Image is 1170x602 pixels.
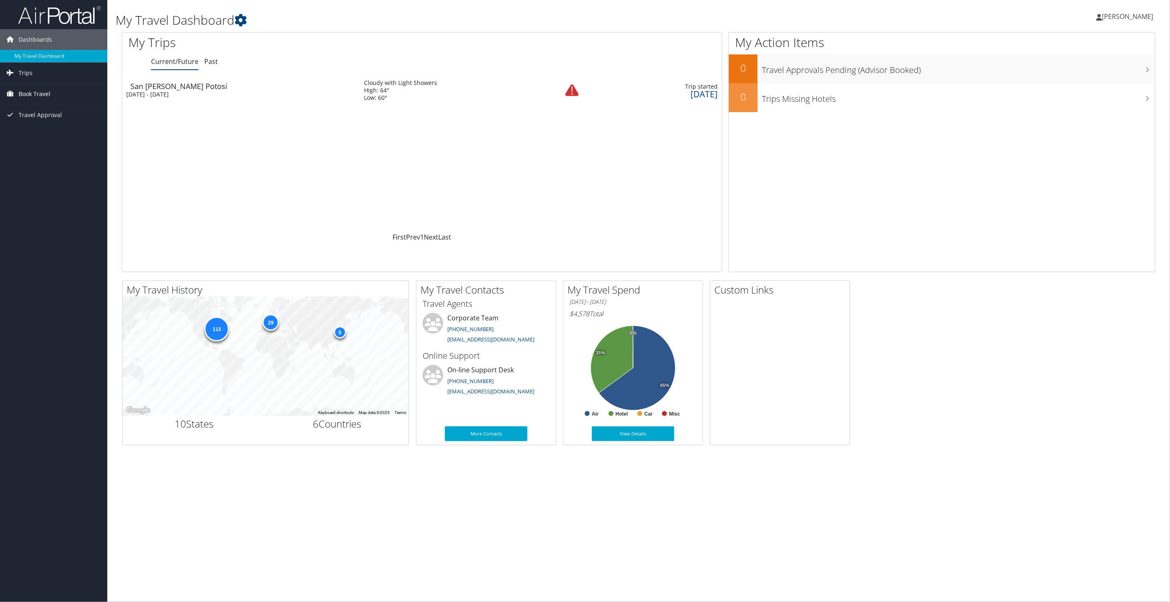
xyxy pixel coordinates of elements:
[313,417,319,430] span: 6
[729,83,1155,112] a: 0Trips Missing Hotels
[447,336,534,343] a: [EMAIL_ADDRESS][DOMAIN_NAME]
[130,82,356,90] div: San [PERSON_NAME] Potosi
[424,233,438,242] a: Next
[660,383,669,388] tspan: 65%
[447,388,534,395] a: [EMAIL_ADDRESS][DOMAIN_NAME]
[423,350,550,362] h3: Online Support
[447,377,494,385] a: [PHONE_NUMBER]
[126,91,352,98] div: [DATE] - [DATE]
[406,233,420,242] a: Prev
[359,410,390,415] span: Map data ©2025
[447,325,494,333] a: [PHONE_NUMBER]
[364,79,437,87] div: Cloudy with Light Showers
[125,405,152,416] a: Open this area in Google Maps (opens a new window)
[570,298,697,306] h6: [DATE] - [DATE]
[364,94,437,101] div: Low: 60°
[418,365,554,399] li: On-line Support Desk
[606,83,718,90] div: Trip started
[592,426,674,441] a: View Details
[19,105,62,125] span: Travel Approval
[729,34,1155,51] h1: My Action Items
[616,411,628,417] text: Hotel
[1102,12,1153,21] span: [PERSON_NAME]
[669,411,680,417] text: Misc
[333,326,346,339] div: 5
[729,61,758,75] h2: 0
[570,309,589,318] span: $4,578
[204,57,218,66] a: Past
[596,350,605,355] tspan: 35%
[645,411,653,417] text: Car
[262,314,279,330] div: 29
[420,233,424,242] a: 1
[714,283,850,297] h2: Custom Links
[423,298,550,310] h3: Travel Agents
[364,87,437,94] div: High: 64°
[129,417,260,431] h2: States
[445,426,527,441] a: More Contacts
[125,405,152,416] img: Google
[606,90,718,98] div: [DATE]
[630,331,636,336] tspan: 0%
[438,233,451,242] a: Last
[127,283,409,297] h2: My Travel History
[318,410,354,416] button: Keyboard shortcuts
[421,283,556,297] h2: My Travel Contacts
[128,34,466,51] h1: My Trips
[729,54,1155,83] a: 0Travel Approvals Pending (Advisor Booked)
[151,57,199,66] a: Current/Future
[567,283,703,297] h2: My Travel Spend
[19,84,50,104] span: Book Travel
[116,12,813,29] h1: My Travel Dashboard
[19,63,33,83] span: Trips
[272,417,403,431] h2: Countries
[395,410,406,415] a: Terms (opens in new tab)
[570,309,697,318] h6: Total
[565,84,579,97] img: alert-flat-solid-warning.png
[18,5,101,25] img: airportal-logo.png
[392,233,406,242] a: First
[592,411,599,417] text: Air
[762,89,1155,105] h3: Trips Missing Hotels
[204,316,229,341] div: 113
[175,417,186,430] span: 10
[729,90,758,104] h2: 0
[762,60,1155,76] h3: Travel Approvals Pending (Advisor Booked)
[1097,4,1162,29] a: [PERSON_NAME]
[19,29,52,50] span: Dashboards
[418,313,554,347] li: Corporate Team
